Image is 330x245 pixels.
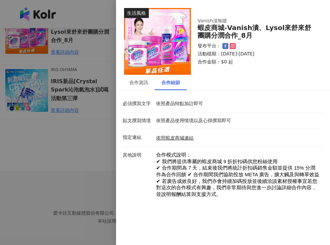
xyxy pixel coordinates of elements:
[123,152,153,159] p: 其他說明
[156,179,317,197] span: ✔ 若廣告成效良好，我們亦會持續加碼投放並後續洽談素材授權事宜若您對這次的合作模式有興趣，我們非常期待與您進一步討論詳細合作內容，並說明報酬結算與支援方式。
[161,79,180,86] div: 合作細節
[198,43,221,49] p: 發布平台：
[198,24,315,39] div: 蝦皮商城-Vanish漬、Lysol來舒來舒團購分潤合作_8月
[198,18,315,24] div: Vanish漬無蹤
[156,152,191,158] span: 合作模式說明：
[156,135,194,142] a: 依照蝦皮商城連結
[156,100,320,107] p: 依照產品特點加註即可
[124,8,191,75] img: 漬無蹤、來舒全系列商品
[129,79,148,86] div: 合作資訊
[198,59,315,65] p: 合作金額： $0 起
[156,165,319,177] span: ✔ 合作期間為 7 天，結束後我們將統計折扣碼銷售金額並提供 15% 分潤作為合作回饋 ✔ 合作期間我們協助投放 META 廣告，擴大觸及與轉單效益
[198,51,315,57] p: 活動檔期：[DATE]-[DATE]
[123,134,153,141] p: 指定連結
[124,8,149,18] div: 生活風格
[156,117,320,124] p: 依照產品使用情境以及心得撰寫即可
[123,117,153,124] p: 貼文撰寫情境
[156,159,278,164] span: ✔ 我們將提供專屬的蝦皮商城 9 折折扣碼供您粉絲使用
[123,100,153,107] p: 必須撰寫文字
